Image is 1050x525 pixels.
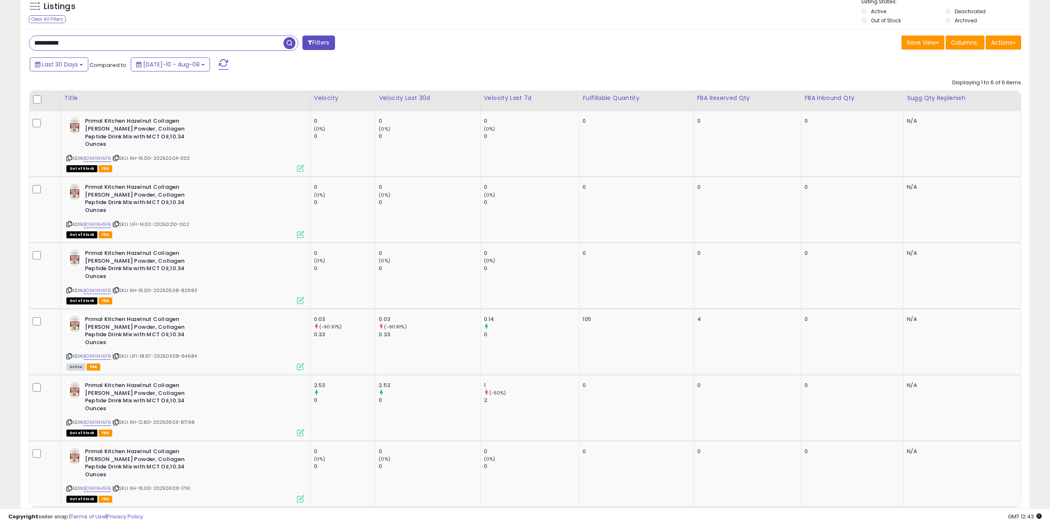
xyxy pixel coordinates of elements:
span: All listings that are currently out of stock and unavailable for purchase on Amazon [66,231,97,238]
div: 0 [697,117,795,125]
div: 0.14 [484,316,579,323]
div: 0 [697,183,795,191]
span: All listings that are currently out of stock and unavailable for purchase on Amazon [66,297,97,304]
small: (0%) [484,126,496,132]
div: 0 [484,199,579,206]
img: 41B92ocKBLL._SL40_.jpg [66,382,83,398]
span: All listings that are currently out of stock and unavailable for purchase on Amazon [66,496,97,503]
button: Save View [901,36,944,50]
div: ASIN: [66,249,304,303]
span: | SKU: UFI-14.00-20250210-002 [112,221,189,228]
span: FBA [99,496,113,503]
div: 0 [484,133,579,140]
small: (0%) [379,192,390,198]
a: B09K1XH6FB [83,287,111,294]
b: Primal Kitchen Hazelnut Collagen [PERSON_NAME] Powder, Collagen Peptide Drink Mix with MCT Oil,10... [85,316,185,348]
div: 0 [314,448,375,455]
div: 0 [805,117,897,125]
div: 0 [379,249,480,257]
small: (0%) [314,192,326,198]
div: 1 [484,382,579,389]
div: N/A [907,117,1015,125]
div: 0 [379,463,480,470]
div: Title [64,94,307,102]
div: 0.03 [379,316,480,323]
label: Archived [955,17,977,24]
small: (0%) [484,456,496,462]
div: 2 [484,397,579,404]
small: (0%) [314,257,326,264]
div: seller snap | | [8,513,143,521]
div: 0 [484,463,579,470]
div: FBA inbound Qty [805,94,900,102]
a: Terms of Use [71,513,106,520]
small: (-50%) [489,390,506,396]
b: Primal Kitchen Hazelnut Collagen [PERSON_NAME] Powder, Collagen Peptide Drink Mix with MCT Oil,10... [85,183,185,216]
div: 0 [805,183,897,191]
b: Primal Kitchen Hazelnut Collagen [PERSON_NAME] Powder, Collagen Peptide Drink Mix with MCT Oil,10... [85,249,185,282]
div: 0 [379,117,480,125]
div: 0 [484,331,579,338]
small: (0%) [379,456,390,462]
button: Last 30 Days [30,57,88,71]
button: [DATE]-10 - Aug-08 [131,57,210,71]
div: 0 [314,397,375,404]
small: (0%) [379,126,390,132]
div: Velocity Last 7d [484,94,576,102]
span: FBA [99,430,113,437]
div: ASIN: [66,448,304,501]
span: [DATE]-10 - Aug-08 [143,60,200,69]
div: ASIN: [66,183,304,237]
label: Deactivated [955,8,986,15]
div: ASIN: [66,382,304,435]
span: FBA [99,165,113,172]
small: (0%) [314,126,326,132]
div: 0 [484,265,579,272]
button: Columns [946,36,984,50]
div: N/A [907,183,1015,191]
div: 0 [314,463,375,470]
img: 41B92ocKBLL._SL40_.jpg [66,448,83,464]
div: 0.33 [379,331,480,338]
img: 41B92ocKBLL._SL40_.jpg [66,117,83,134]
label: Active [871,8,886,15]
a: B09K1XH6FB [83,155,111,162]
div: 0 [379,448,480,455]
div: N/A [907,249,1015,257]
small: (-90.91%) [319,323,342,330]
div: 0 [314,249,375,257]
span: Compared to: [90,61,127,69]
div: Fulfillable Quantity [583,94,690,102]
b: Primal Kitchen Hazelnut Collagen [PERSON_NAME] Powder, Collagen Peptide Drink Mix with MCT Oil,10... [85,117,185,150]
small: (-90.91%) [384,323,406,330]
div: N/A [907,382,1015,389]
b: Primal Kitchen Hazelnut Collagen [PERSON_NAME] Powder, Collagen Peptide Drink Mix with MCT Oil,10... [85,448,185,480]
span: | SKU: KH-16.00-20250508-82983 [112,287,197,294]
span: Columns [951,38,977,47]
span: | SKU: KH-16.00-20250204-002 [112,155,190,162]
span: | SKU: KH-12.80-20250603-87198 [112,419,195,425]
div: Clear All Filters [29,15,66,23]
div: 0 [484,117,579,125]
div: 2.53 [379,382,480,389]
div: 0 [697,382,795,389]
span: FBA [99,231,113,238]
div: 0 [583,117,687,125]
img: 41B92ocKBLL._SL40_.jpg [66,316,83,332]
div: 4 [697,316,795,323]
span: All listings that are currently out of stock and unavailable for purchase on Amazon [66,430,97,437]
small: (0%) [314,456,326,462]
div: ASIN: [66,316,304,369]
div: 0 [314,265,375,272]
a: B09K1XH6FB [83,419,111,426]
span: | SKU: UFI-18.67-20250508-64684 [112,353,197,359]
div: 0 [805,316,897,323]
div: 0 [697,448,795,455]
div: Sugg Qty Replenish [907,94,1017,102]
div: 0 [314,183,375,191]
div: 0 [583,183,687,191]
div: 0.33 [314,331,375,338]
div: 0 [805,382,897,389]
span: FBA [87,363,101,371]
button: Actions [986,36,1021,50]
